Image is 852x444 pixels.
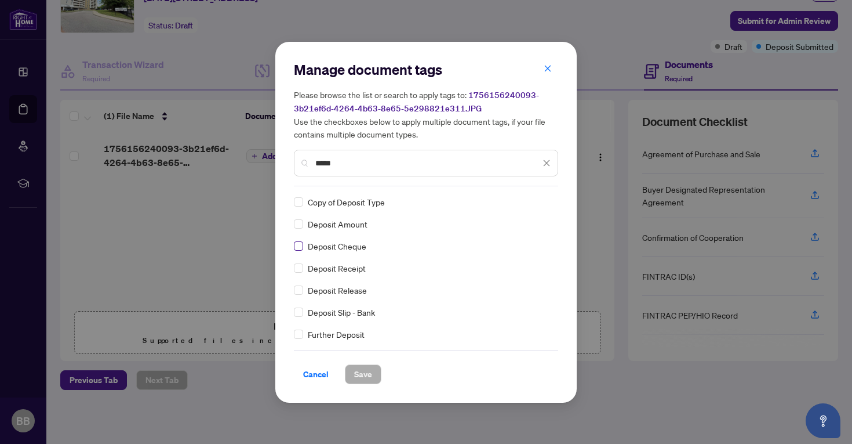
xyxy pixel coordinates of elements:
span: Copy of Deposit Type [308,196,385,208]
span: Deposit Release [308,284,367,297]
span: Deposit Slip - Bank [308,306,375,319]
span: close [544,64,552,73]
span: Deposit Cheque [308,240,366,252]
h2: Manage document tags [294,60,558,79]
span: Cancel [303,365,329,384]
span: Further Deposit [308,328,365,341]
button: Cancel [294,364,338,384]
h5: Please browse the list or search to apply tags to: Use the checkboxes below to apply multiple doc... [294,88,558,140]
span: close [542,159,551,167]
span: Deposit Amount [308,218,367,230]
span: 1756156240093-3b21ef6d-4264-4b63-8e65-5e298821e311.JPG [294,90,539,114]
button: Save [345,364,381,384]
button: Open asap [806,403,840,438]
span: Deposit Receipt [308,262,366,275]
